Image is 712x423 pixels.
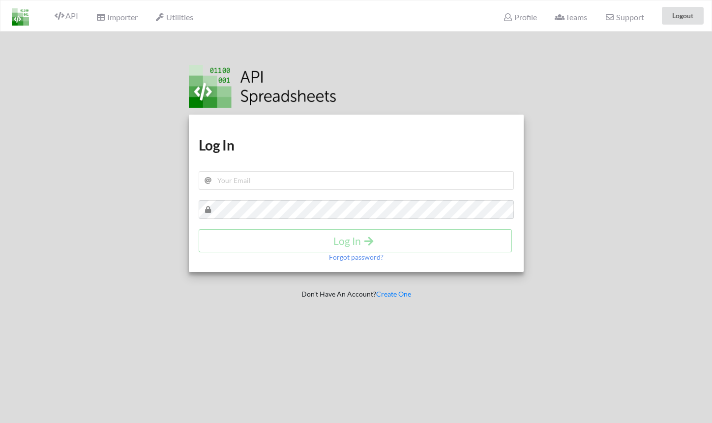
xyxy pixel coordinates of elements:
span: Profile [503,12,536,22]
img: Logo.png [189,65,336,108]
span: Importer [96,12,137,22]
span: API [55,11,78,20]
h1: Log In [199,136,514,154]
input: Your Email [199,171,514,190]
span: Utilities [155,12,193,22]
a: Create One [376,290,411,298]
p: Forgot password? [329,252,384,262]
span: Support [605,13,644,21]
span: Teams [555,12,587,22]
button: Logout [662,7,704,25]
img: LogoIcon.png [12,8,29,26]
p: Don't Have An Account? [182,289,531,299]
